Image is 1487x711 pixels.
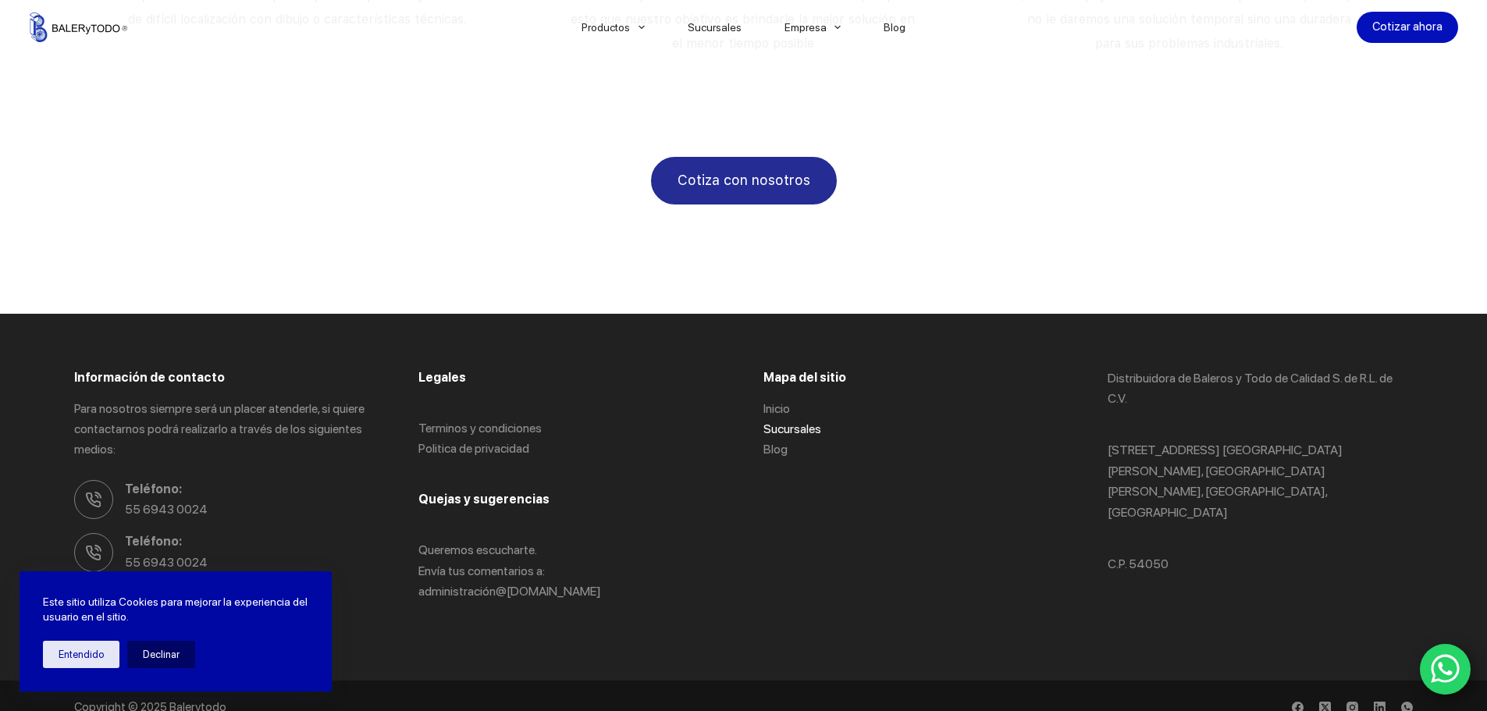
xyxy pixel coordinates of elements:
span: Legales [418,370,466,385]
button: Entendido [43,641,119,668]
a: Terminos y condiciones [418,421,542,435]
a: WhatsApp [1420,644,1471,695]
a: Cotiza con nosotros [651,157,837,204]
a: Politica de privacidad [418,441,529,456]
h3: Información de contacto [74,368,379,387]
p: [STREET_ADDRESS] [GEOGRAPHIC_DATA][PERSON_NAME], [GEOGRAPHIC_DATA][PERSON_NAME], [GEOGRAPHIC_DATA... [1108,440,1413,523]
p: Queremos escucharte. Envía tus comentarios a: administració n@[DOMAIN_NAME] [418,540,724,602]
p: Para nosotros siempre será un placer atenderle, si quiere contactarnos podrá realizarlo a través ... [74,399,379,460]
a: Inicio [763,401,790,416]
span: Teléfono: [125,531,379,552]
p: C.P. 54050 [1108,554,1413,574]
span: Quejas y sugerencias [418,492,550,507]
a: 55 6943 0024 [125,555,208,570]
span: Cotiza con nosotros [678,169,810,192]
button: Declinar [127,641,195,668]
span: Teléfono: [125,479,379,499]
img: Balerytodo [30,12,127,42]
a: 55 6943 0024 [125,502,208,517]
a: Sucursales [763,421,821,436]
h3: Mapa del sitio [763,368,1069,387]
p: Distribuidora de Baleros y Todo de Calidad S. de R.L. de C.V. [1108,368,1413,410]
a: Cotizar ahora [1357,12,1458,43]
a: Blog [763,442,788,457]
p: Este sitio utiliza Cookies para mejorar la experiencia del usuario en el sitio. [43,595,308,625]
